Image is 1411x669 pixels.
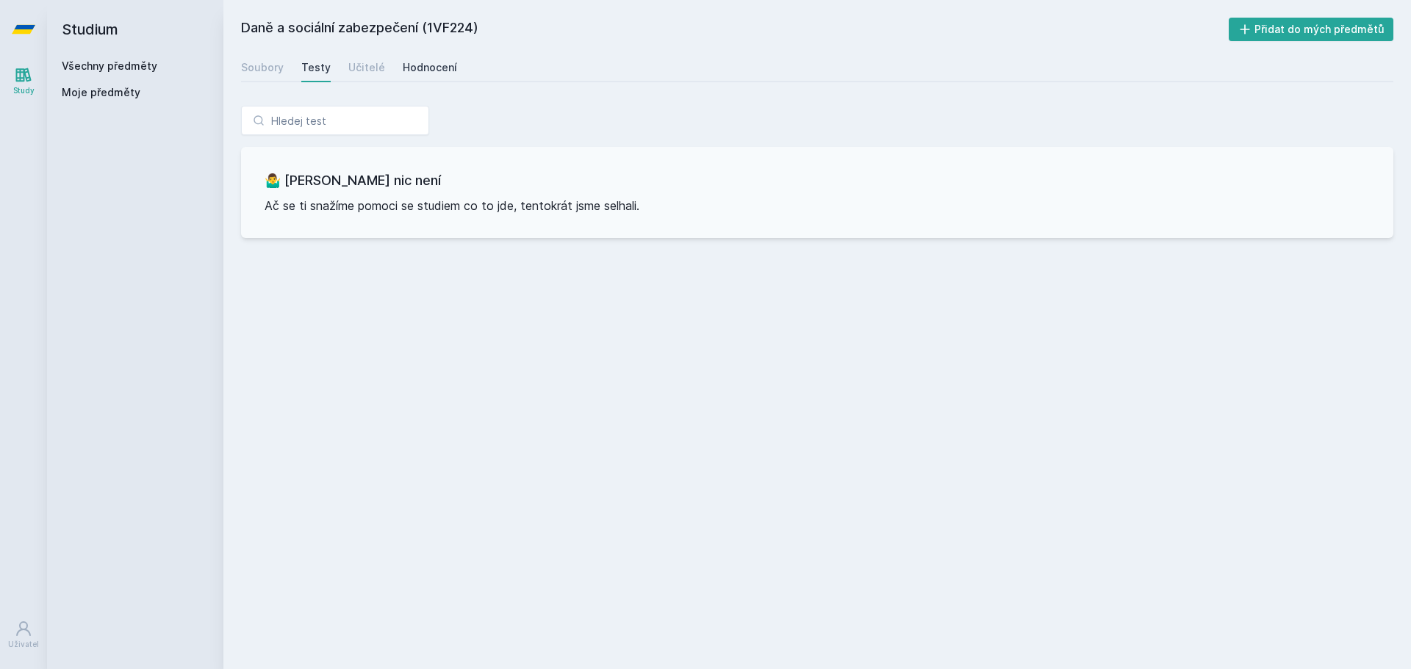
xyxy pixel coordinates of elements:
[13,85,35,96] div: Study
[241,53,284,82] a: Soubory
[8,639,39,650] div: Uživatel
[265,170,1370,191] h3: 🤷‍♂️ [PERSON_NAME] nic není
[241,60,284,75] div: Soubory
[3,59,44,104] a: Study
[241,106,429,135] input: Hledej test
[265,197,1370,214] p: Ač se ti snažíme pomoci se studiem co to jde, tentokrát jsme selhali.
[348,60,385,75] div: Učitelé
[403,53,457,82] a: Hodnocení
[62,85,140,100] span: Moje předměty
[403,60,457,75] div: Hodnocení
[301,53,331,82] a: Testy
[301,60,331,75] div: Testy
[3,612,44,657] a: Uživatel
[1229,18,1394,41] button: Přidat do mých předmětů
[241,18,1229,41] h2: Daně a sociální zabezpečení (1VF224)
[62,59,157,72] a: Všechny předměty
[348,53,385,82] a: Učitelé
